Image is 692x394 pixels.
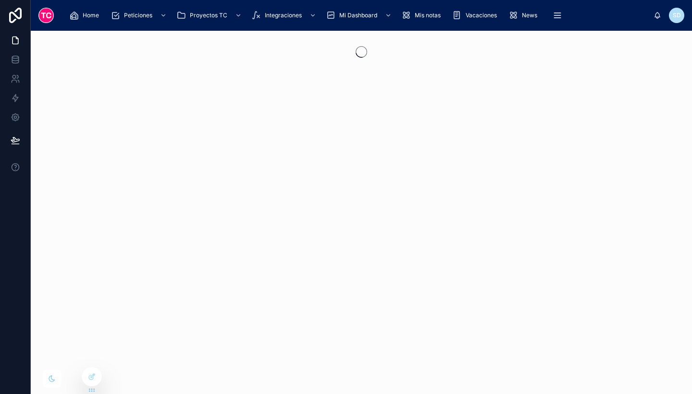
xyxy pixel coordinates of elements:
span: Integraciones [265,12,302,19]
a: News [506,7,544,24]
span: Proyectos TC [190,12,227,19]
a: Peticiones [108,7,172,24]
span: Home [83,12,99,19]
div: scrollable content [62,5,654,26]
span: SD [673,12,681,19]
a: Proyectos TC [173,7,247,24]
a: Vacaciones [449,7,504,24]
a: Integraciones [248,7,321,24]
span: Mis notas [415,12,441,19]
span: Mi Dashboard [339,12,377,19]
a: Home [66,7,106,24]
a: Mis notas [398,7,447,24]
a: Mi Dashboard [323,7,396,24]
span: News [522,12,537,19]
img: App logo [38,8,54,23]
span: Vacaciones [466,12,497,19]
span: Peticiones [124,12,152,19]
